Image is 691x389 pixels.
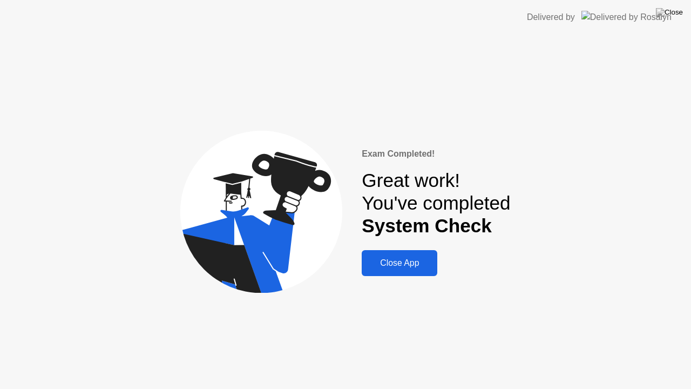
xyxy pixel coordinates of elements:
b: System Check [362,215,492,236]
button: Close App [362,250,437,276]
img: Delivered by Rosalyn [581,11,672,23]
div: Close App [365,258,434,268]
div: Delivered by [527,11,575,24]
div: Exam Completed! [362,147,510,160]
img: Close [656,8,683,17]
div: Great work! You've completed [362,169,510,238]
